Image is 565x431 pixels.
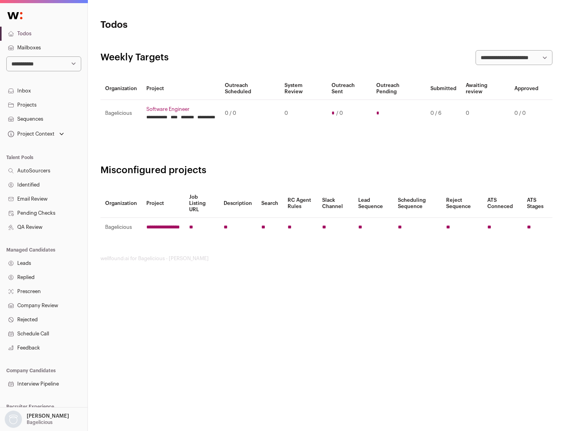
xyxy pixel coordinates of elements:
img: Wellfound [3,8,27,24]
td: 0 / 6 [426,100,461,127]
footer: wellfound:ai for Bagelicious - [PERSON_NAME] [100,255,552,262]
p: [PERSON_NAME] [27,413,69,419]
th: Lead Sequence [354,189,393,218]
th: RC Agent Rules [283,189,317,218]
td: Bagelicious [100,218,142,237]
th: Scheduling Sequence [393,189,441,218]
th: Outreach Pending [372,78,425,100]
th: Job Listing URL [184,189,219,218]
th: ATS Stages [522,189,552,218]
a: Software Engineer [146,106,215,112]
th: Organization [100,189,142,218]
th: Submitted [426,78,461,100]
th: Approved [510,78,543,100]
p: Bagelicious [27,419,53,426]
button: Open dropdown [3,411,71,428]
h2: Misconfigured projects [100,164,552,177]
th: Awaiting review [461,78,510,100]
h1: Todos [100,19,251,31]
th: Project [142,78,220,100]
th: System Review [280,78,326,100]
td: 0 / 0 [220,100,280,127]
th: Slack Channel [317,189,354,218]
td: Bagelicious [100,100,142,127]
th: Description [219,189,257,218]
th: Organization [100,78,142,100]
td: 0 [461,100,510,127]
h2: Weekly Targets [100,51,169,64]
th: Outreach Scheduled [220,78,280,100]
th: Reject Sequence [441,189,483,218]
img: nopic.png [5,411,22,428]
td: 0 [280,100,326,127]
div: Project Context [6,131,55,137]
th: Project [142,189,184,218]
button: Open dropdown [6,129,66,139]
th: ATS Conneced [483,189,522,218]
th: Outreach Sent [327,78,372,100]
td: 0 / 0 [510,100,543,127]
span: / 0 [336,110,343,116]
th: Search [257,189,283,218]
